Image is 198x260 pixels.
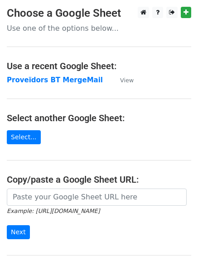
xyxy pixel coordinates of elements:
input: Next [7,225,30,239]
a: Select... [7,130,41,144]
h4: Copy/paste a Google Sheet URL: [7,174,191,185]
small: Example: [URL][DOMAIN_NAME] [7,208,100,214]
h4: Select another Google Sheet: [7,113,191,123]
h3: Choose a Google Sheet [7,7,191,20]
iframe: Chat Widget [153,217,198,260]
p: Use one of the options below... [7,24,191,33]
small: View [120,77,134,84]
a: Proveïdors BT MergeMail [7,76,103,84]
input: Paste your Google Sheet URL here [7,189,187,206]
h4: Use a recent Google Sheet: [7,61,191,71]
a: View [111,76,134,84]
div: Giny del xat [153,217,198,260]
